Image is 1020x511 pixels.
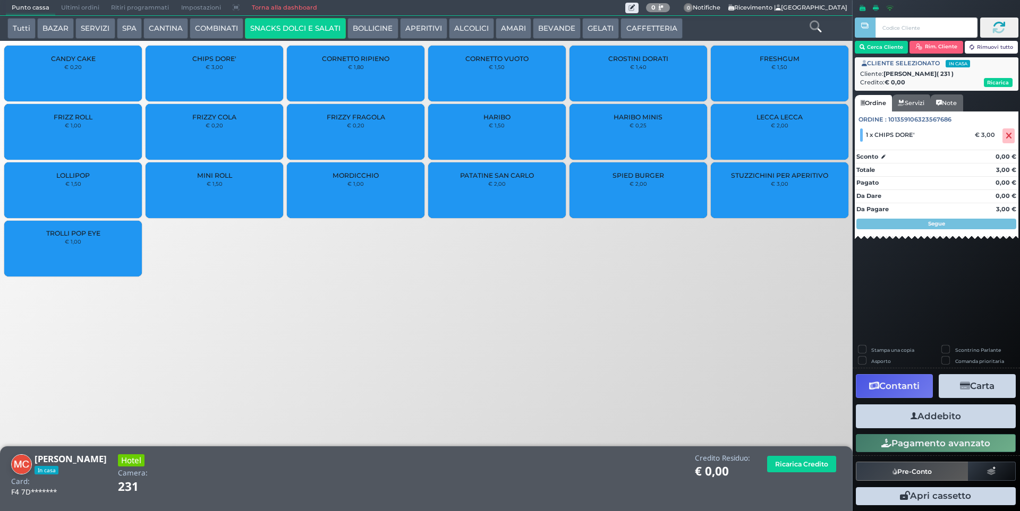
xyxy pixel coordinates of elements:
[347,122,364,128] small: € 0,20
[489,122,505,128] small: € 1,50
[117,18,142,39] button: SPA
[51,55,96,63] span: CANDY CAKE
[322,55,389,63] span: CORNETTO RIPIENO
[245,1,322,15] a: Torna alla dashboard
[245,18,346,39] button: SNACKS DOLCI E SALATI
[996,166,1016,174] strong: 3,00 €
[118,480,168,493] h1: 231
[192,113,236,121] span: FRIZZY COLA
[684,3,693,13] span: 0
[973,131,1000,138] div: € 3,00
[871,347,914,353] label: Stampa una copia
[771,180,788,187] small: € 3,00
[856,166,875,174] strong: Totale
[630,122,647,128] small: € 0,25
[888,115,951,124] span: 101359106323567686
[64,64,82,70] small: € 0,20
[582,18,619,39] button: GELATI
[347,18,398,39] button: BOLLICINE
[892,94,930,111] a: Servizi
[856,152,878,161] strong: Sconto
[996,179,1016,186] strong: 0,00 €
[856,205,889,213] strong: Da Pagare
[327,113,385,121] span: FRIZZY FRAGOLA
[65,180,81,187] small: € 1,50
[175,1,227,15] span: Impostazioni
[955,358,1004,365] label: Comanda prioritaria
[613,171,664,179] span: SPIED BURGER
[65,122,81,128] small: € 1,00
[946,60,970,67] span: In casa
[75,18,115,39] button: SERVIZI
[37,18,74,39] button: BAZAR
[206,122,223,128] small: € 0,20
[65,238,81,245] small: € 1,00
[489,64,505,70] small: € 1,50
[760,55,800,63] span: FRESHGUM
[860,78,1013,87] div: Credito:
[883,70,954,77] b: [PERSON_NAME]
[56,171,90,179] span: LOLLIPOP
[347,180,364,187] small: € 1,00
[207,180,223,187] small: € 1,50
[11,478,30,486] h4: Card:
[860,70,1013,79] div: Cliente:
[695,465,750,478] h1: € 0,00
[996,205,1016,213] strong: 3,00 €
[465,55,529,63] span: CORNETTO VUOTO
[930,94,963,111] a: Note
[192,55,236,63] span: CHIPS DORE'
[856,462,968,481] button: Pre-Conto
[118,469,148,477] h4: Camera:
[400,18,447,39] button: APERITIVI
[858,115,887,124] span: Ordine :
[348,64,364,70] small: € 1,80
[143,18,188,39] button: CANTINA
[11,454,32,475] img: Maurizio Cimmino
[856,487,1016,505] button: Apri cassetto
[937,70,954,79] span: ( 231 )
[190,18,243,39] button: COMBINATI
[608,55,668,63] span: CROSTINI DORATI
[771,64,787,70] small: € 1,50
[856,179,879,186] strong: Pagato
[54,113,92,121] span: FRIZZ ROLL
[875,18,977,38] input: Codice Cliente
[855,41,908,54] button: Cerca Cliente
[856,192,881,200] strong: Da Dare
[630,180,647,187] small: € 2,00
[533,18,581,39] button: BEVANDE
[856,434,1016,452] button: Pagamento avanzato
[614,113,662,121] span: HARIBO MINIS
[496,18,531,39] button: AMARI
[488,180,506,187] small: € 2,00
[856,404,1016,428] button: Addebito
[862,59,970,68] span: CLIENTE SELEZIONATO
[871,358,891,365] label: Asporto
[105,1,175,15] span: Ritiri programmati
[630,64,647,70] small: € 1,40
[996,153,1016,160] strong: 0,00 €
[731,171,828,179] span: STUZZICHINI PER APERITIVO
[197,171,232,179] span: MINI ROLL
[771,122,788,128] small: € 2,00
[866,131,914,138] span: 1 x CHIPS DORE'
[483,113,511,121] span: HARIBO
[206,64,223,70] small: € 3,00
[965,41,1018,54] button: Rimuovi tutto
[55,1,105,15] span: Ultimi ordini
[909,41,963,54] button: Rim. Cliente
[35,453,107,465] b: [PERSON_NAME]
[620,18,682,39] button: CAFFETTERIA
[46,229,100,237] span: TROLLI POP EYE
[695,454,750,462] h4: Credito Residuo:
[955,347,1001,353] label: Scontrino Parlante
[856,374,933,398] button: Contanti
[996,192,1016,200] strong: 0,00 €
[767,456,836,472] button: Ricarica Credito
[885,79,905,86] strong: € 0,00
[928,220,945,227] strong: Segue
[939,374,1016,398] button: Carta
[756,113,803,121] span: LECCA LECCA
[984,78,1013,87] button: Ricarica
